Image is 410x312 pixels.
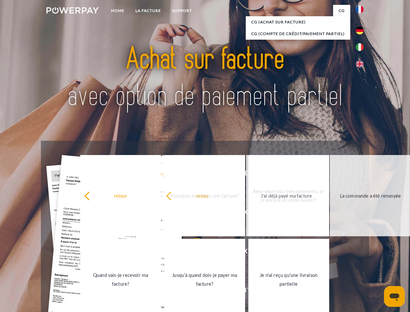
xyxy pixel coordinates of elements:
iframe: Bouton de lancement de la fenêtre de messagerie [384,286,405,307]
a: CG (Compte de crédit/paiement partiel) [246,28,350,40]
a: CG (achat sur facture) [246,16,350,28]
a: LA FACTURE [130,5,167,17]
div: retour [84,191,157,200]
img: de [356,27,364,34]
div: Je n'ai reçu qu'une livraison partielle [252,271,325,288]
a: Home [106,5,130,17]
div: J'ai déjà payé ma facture [250,191,323,200]
img: it [356,43,364,51]
img: fr [356,6,364,13]
img: title-powerpay_fr.svg [62,31,348,124]
img: en [356,60,364,68]
a: CG [333,5,350,17]
div: Jusqu'à quand dois-je payer ma facture? [168,271,241,288]
div: La commande a été renvoyée [334,191,407,200]
a: Support [167,5,197,17]
img: logo-powerpay-white.svg [46,7,99,14]
div: retour [166,191,239,200]
div: Quand vais-je recevoir ma facture? [84,271,157,288]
